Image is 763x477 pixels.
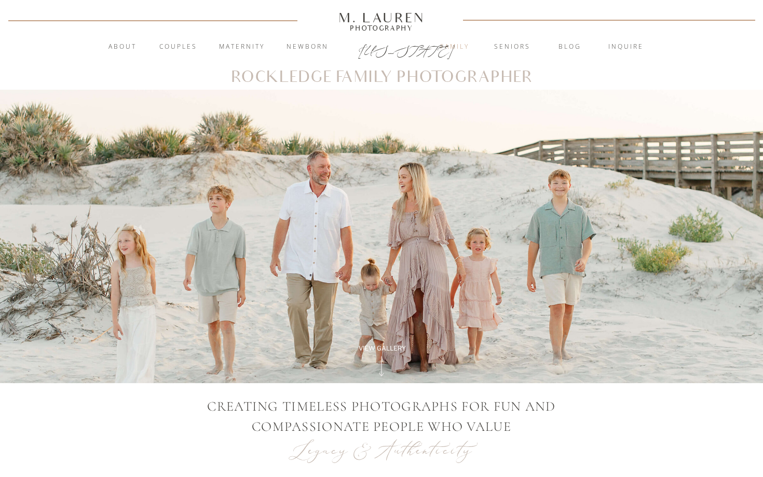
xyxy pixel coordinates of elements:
[542,42,598,52] a: blog
[214,42,270,52] a: Maternity
[167,396,596,437] p: CREATING TIMELESS PHOTOGRAPHS FOR Fun AND COMPASSIONATE PEOPLE WHO VALUE
[427,42,483,52] a: Family
[358,43,405,55] a: [US_STATE]
[230,70,533,85] h1: Rockledge Family Photographer
[284,437,480,464] p: Legacy & Authenticity
[150,42,206,52] a: Couples
[347,344,417,353] a: View Gallery
[484,42,540,52] a: Seniors
[279,42,335,52] a: Newborn
[598,42,654,52] a: inquire
[334,25,429,31] a: Photography
[102,42,142,52] a: About
[307,12,456,23] a: M. Lauren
